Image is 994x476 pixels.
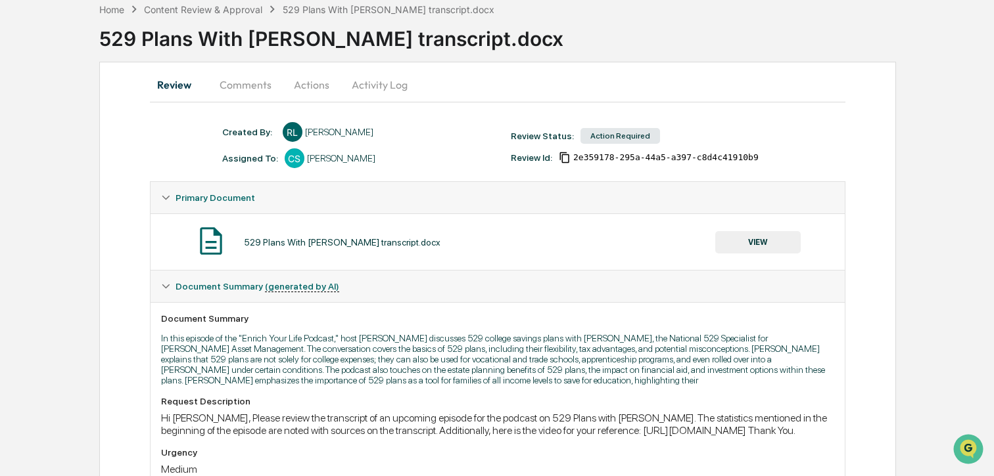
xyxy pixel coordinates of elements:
[161,396,834,406] div: Request Description
[715,231,801,253] button: VIEW
[209,69,282,100] button: Comments
[13,192,24,202] div: 🔎
[151,182,845,213] div: Primary Document
[244,237,440,248] div: 529 Plans With [PERSON_NAME] transcript.docx
[176,281,339,292] span: Document Summary
[131,223,159,232] span: Pylon
[161,447,834,458] div: Urgency
[93,222,159,232] a: Powered byPylon
[45,114,166,124] div: We're available if you need us!
[283,4,494,15] div: 529 Plans With [PERSON_NAME] transcript.docx
[45,100,216,114] div: Start new chat
[95,167,106,177] div: 🗄️
[307,153,375,163] div: [PERSON_NAME]
[305,127,373,137] div: [PERSON_NAME]
[283,122,302,142] div: RL
[511,152,552,163] div: Review Id:
[8,185,88,209] a: 🔎Data Lookup
[176,192,255,203] span: Primary Document
[108,165,163,179] span: Attestations
[151,213,845,270] div: Primary Document
[8,160,90,184] a: 🖐️Preclearance
[195,225,227,257] img: Document Icon
[13,28,239,49] p: How can we help?
[26,165,85,179] span: Preclearance
[150,69,209,100] button: Review
[573,152,759,163] span: 2e359178-295a-44a5-a397-c8d4c41910b9
[26,190,83,204] span: Data Lookup
[161,333,834,385] p: In this episode of the "Enrich Your Life Podcast," host [PERSON_NAME] discusses 529 college savin...
[161,412,834,437] div: Hi [PERSON_NAME], Please review the transcript of an upcoming episode for the podcast on 529 Plan...
[222,153,278,163] div: Assigned To:
[13,100,37,124] img: 1746055101610-c473b297-6a78-478c-a979-82029cc54cd1
[282,69,341,100] button: Actions
[559,152,571,163] span: Copy Id
[161,313,834,324] div: Document Summary
[150,69,845,100] div: secondary tabs example
[265,281,339,292] u: (generated by AI)
[580,128,660,144] div: Action Required
[151,270,845,302] div: Document Summary (generated by AI)
[222,127,276,137] div: Created By: ‎ ‎
[224,104,239,120] button: Start new chat
[341,69,418,100] button: Activity Log
[285,148,304,168] div: CS
[144,4,262,15] div: Content Review & Approval
[511,131,574,141] div: Review Status:
[161,463,834,475] div: Medium
[90,160,168,184] a: 🗄️Attestations
[13,167,24,177] div: 🖐️
[952,433,987,468] iframe: Open customer support
[99,16,994,51] div: 529 Plans With [PERSON_NAME] transcript.docx
[99,4,124,15] div: Home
